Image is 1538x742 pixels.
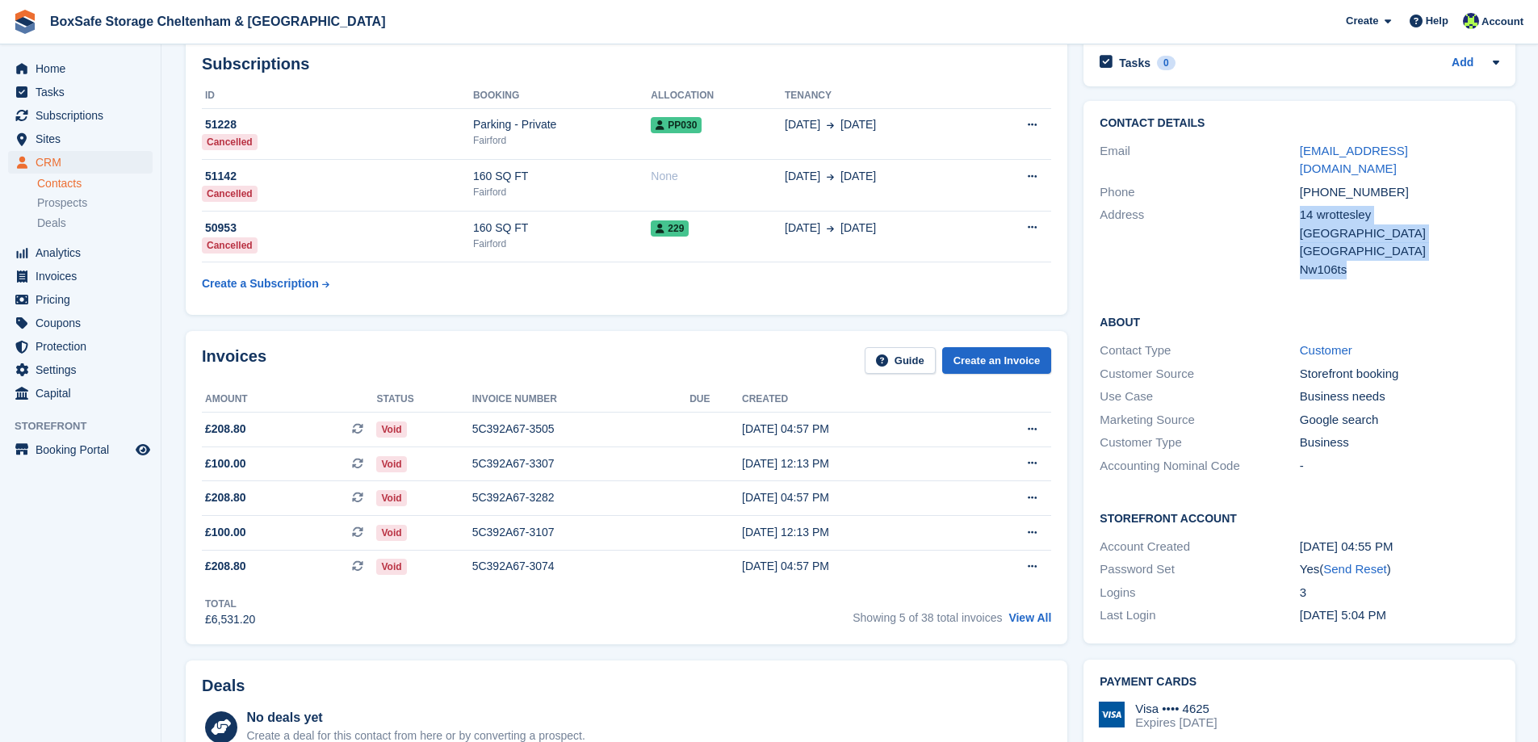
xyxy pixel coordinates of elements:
[1100,313,1499,329] h2: About
[1300,560,1499,579] div: Yes
[8,81,153,103] a: menu
[742,558,965,575] div: [DATE] 04:57 PM
[202,168,473,185] div: 51142
[1300,242,1499,261] div: [GEOGRAPHIC_DATA]
[36,312,132,334] span: Coupons
[1100,117,1499,130] h2: Contact Details
[1300,183,1499,202] div: [PHONE_NUMBER]
[8,104,153,127] a: menu
[1008,611,1051,624] a: View All
[205,455,246,472] span: £100.00
[1300,411,1499,430] div: Google search
[202,83,473,109] th: ID
[1100,206,1299,279] div: Address
[1300,538,1499,556] div: [DATE] 04:55 PM
[36,57,132,80] span: Home
[13,10,37,34] img: stora-icon-8386f47178a22dfd0bd8f6a31ec36ba5ce8667c1dd55bd0f319d3a0aa187defe.svg
[8,128,153,150] a: menu
[785,220,820,237] span: [DATE]
[473,168,651,185] div: 160 SQ FT
[473,133,651,148] div: Fairford
[8,382,153,405] a: menu
[202,677,245,695] h2: Deals
[472,387,690,413] th: Invoice number
[1100,342,1299,360] div: Contact Type
[202,186,258,202] div: Cancelled
[36,265,132,287] span: Invoices
[1300,365,1499,384] div: Storefront booking
[651,83,785,109] th: Allocation
[840,168,876,185] span: [DATE]
[44,8,392,35] a: BoxSafe Storage Cheltenham & [GEOGRAPHIC_DATA]
[8,288,153,311] a: menu
[37,216,66,231] span: Deals
[1100,676,1499,689] h2: Payment cards
[1100,365,1299,384] div: Customer Source
[1300,224,1499,243] div: [GEOGRAPHIC_DATA]
[205,611,255,628] div: £6,531.20
[246,708,585,727] div: No deals yet
[742,524,965,541] div: [DATE] 12:13 PM
[1100,457,1299,476] div: Accounting Nominal Code
[376,525,406,541] span: Void
[651,220,689,237] span: 229
[205,597,255,611] div: Total
[651,168,785,185] div: None
[472,455,690,472] div: 5C392A67-3307
[1300,343,1352,357] a: Customer
[15,418,161,434] span: Storefront
[376,559,406,575] span: Void
[1100,183,1299,202] div: Phone
[1300,144,1408,176] a: [EMAIL_ADDRESS][DOMAIN_NAME]
[942,347,1052,374] a: Create an Invoice
[37,195,153,212] a: Prospects
[1300,457,1499,476] div: -
[8,358,153,381] a: menu
[1100,388,1299,406] div: Use Case
[1300,388,1499,406] div: Business needs
[8,57,153,80] a: menu
[36,81,132,103] span: Tasks
[689,387,742,413] th: Due
[8,151,153,174] a: menu
[8,312,153,334] a: menu
[853,611,1002,624] span: Showing 5 of 38 total invoices
[1100,411,1299,430] div: Marketing Source
[472,489,690,506] div: 5C392A67-3282
[1300,584,1499,602] div: 3
[36,128,132,150] span: Sites
[1426,13,1448,29] span: Help
[36,438,132,461] span: Booking Portal
[1135,702,1217,716] div: Visa •••• 4625
[840,220,876,237] span: [DATE]
[202,269,329,299] a: Create a Subscription
[36,288,132,311] span: Pricing
[36,335,132,358] span: Protection
[651,117,702,133] span: PP030
[1100,606,1299,625] div: Last Login
[8,438,153,461] a: menu
[1119,56,1150,70] h2: Tasks
[785,168,820,185] span: [DATE]
[473,220,651,237] div: 160 SQ FT
[1346,13,1378,29] span: Create
[8,265,153,287] a: menu
[1100,560,1299,579] div: Password Set
[376,387,471,413] th: Status
[1300,206,1499,224] div: 14 wrottesley
[202,134,258,150] div: Cancelled
[205,489,246,506] span: £208.80
[36,104,132,127] span: Subscriptions
[1452,54,1473,73] a: Add
[205,558,246,575] span: £208.80
[1300,608,1386,622] time: 2024-08-24 16:04:46 UTC
[473,83,651,109] th: Booking
[37,215,153,232] a: Deals
[202,55,1051,73] h2: Subscriptions
[1100,509,1499,526] h2: Storefront Account
[205,524,246,541] span: £100.00
[1135,715,1217,730] div: Expires [DATE]
[37,195,87,211] span: Prospects
[840,116,876,133] span: [DATE]
[202,220,473,237] div: 50953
